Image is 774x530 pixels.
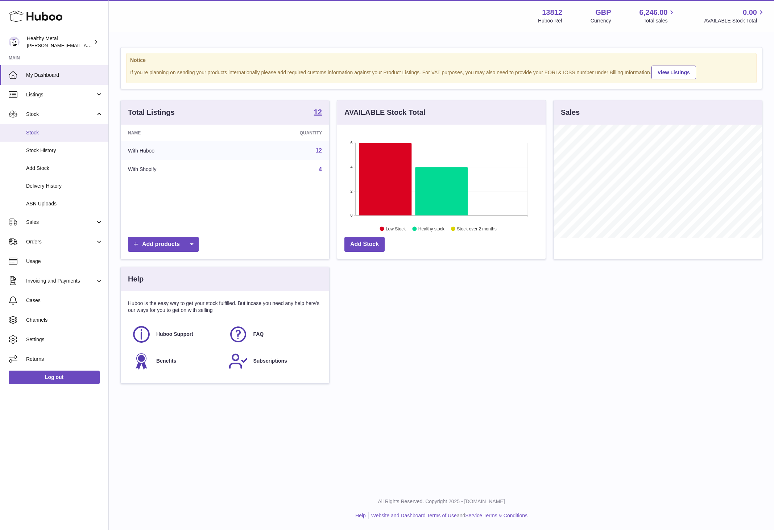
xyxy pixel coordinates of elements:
[26,219,95,226] span: Sales
[350,165,352,169] text: 4
[591,17,611,24] div: Currency
[704,17,765,24] span: AVAILABLE Stock Total
[253,331,264,338] span: FAQ
[121,141,233,160] td: With Huboo
[640,8,676,24] a: 6,246.00 Total sales
[26,165,103,172] span: Add Stock
[457,226,496,231] text: Stock over 2 months
[26,147,103,154] span: Stock History
[26,183,103,189] span: Delivery History
[319,166,322,172] a: 4
[350,141,352,145] text: 6
[315,147,322,154] a: 12
[640,8,668,17] span: 6,246.00
[27,42,145,48] span: [PERSON_NAME][EMAIL_ADDRESS][DOMAIN_NAME]
[27,35,92,49] div: Healthy Metal
[26,336,103,343] span: Settings
[26,297,103,304] span: Cases
[561,108,580,117] h3: Sales
[26,317,103,324] span: Channels
[542,8,562,17] strong: 13812
[115,498,768,505] p: All Rights Reserved. Copyright 2025 - [DOMAIN_NAME]
[26,238,95,245] span: Orders
[9,37,20,47] img: jose@healthy-metal.com
[9,371,100,384] a: Log out
[355,513,366,518] a: Help
[156,358,176,364] span: Benefits
[369,512,527,519] li: and
[26,129,103,136] span: Stock
[26,356,103,363] span: Returns
[130,64,753,79] div: If you're planning on sending your products internationally please add required customs informati...
[386,226,406,231] text: Low Stock
[643,17,676,24] span: Total sales
[26,91,95,98] span: Listings
[233,125,329,141] th: Quantity
[128,108,175,117] h3: Total Listings
[128,300,322,314] p: Huboo is the easy way to get your stock fulfilled. But incase you need any help here's our ways f...
[156,331,193,338] span: Huboo Support
[743,8,757,17] span: 0.00
[132,325,221,344] a: Huboo Support
[314,108,322,117] a: 12
[350,213,352,217] text: 0
[26,258,103,265] span: Usage
[26,72,103,79] span: My Dashboard
[132,351,221,371] a: Benefits
[26,277,95,284] span: Invoicing and Payments
[314,108,322,116] strong: 12
[418,226,445,231] text: Healthy stock
[26,200,103,207] span: ASN Uploads
[350,189,352,193] text: 2
[130,57,753,64] strong: Notice
[253,358,287,364] span: Subscriptions
[121,160,233,179] td: With Shopify
[344,237,385,252] a: Add Stock
[595,8,611,17] strong: GBP
[26,111,95,118] span: Stock
[128,274,144,284] h3: Help
[344,108,425,117] h3: AVAILABLE Stock Total
[371,513,457,518] a: Website and Dashboard Terms of Use
[128,237,199,252] a: Add products
[651,66,696,79] a: View Listings
[538,17,562,24] div: Huboo Ref
[121,125,233,141] th: Name
[704,8,765,24] a: 0.00 AVAILABLE Stock Total
[228,351,318,371] a: Subscriptions
[465,513,527,518] a: Service Terms & Conditions
[228,325,318,344] a: FAQ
